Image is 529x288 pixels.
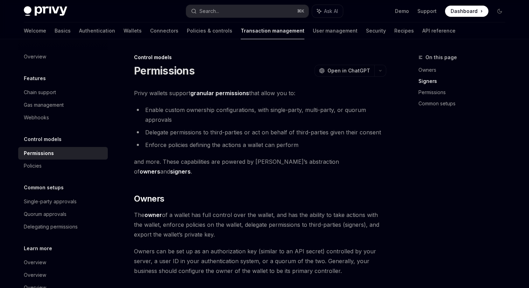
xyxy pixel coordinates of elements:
[422,22,456,39] a: API reference
[418,87,511,98] a: Permissions
[134,105,386,125] li: Enable custom ownership configurations, with single-party, multi-party, or quorum approvals
[186,5,309,17] button: Search...⌘K
[140,168,160,175] strong: owners
[494,6,505,17] button: Toggle dark mode
[18,269,108,281] a: Overview
[24,135,62,143] h5: Control models
[425,53,457,62] span: On this page
[24,52,46,61] div: Overview
[418,76,511,87] a: Signers
[417,8,437,15] a: Support
[134,64,195,77] h1: Permissions
[297,8,304,14] span: ⌘ K
[312,5,343,17] button: Ask AI
[18,160,108,172] a: Policies
[24,244,52,253] h5: Learn more
[134,140,386,150] li: Enforce policies defining the actions a wallet can perform
[395,8,409,15] a: Demo
[327,67,370,74] span: Open in ChatGPT
[124,22,142,39] a: Wallets
[134,88,386,98] span: Privy wallets support that allow you to:
[24,6,67,16] img: dark logo
[24,197,77,206] div: Single-party approvals
[18,99,108,111] a: Gas management
[418,98,511,109] a: Common setups
[24,149,54,157] div: Permissions
[144,211,162,219] a: owner
[24,101,64,109] div: Gas management
[18,208,108,220] a: Quorum approvals
[24,113,49,122] div: Webhooks
[24,258,46,267] div: Overview
[18,256,108,269] a: Overview
[24,88,56,97] div: Chain support
[134,193,164,204] span: Owners
[170,168,191,175] strong: signers
[24,22,46,39] a: Welcome
[190,90,249,97] strong: granular permissions
[18,147,108,160] a: Permissions
[18,195,108,208] a: Single-party approvals
[24,74,46,83] h5: Features
[445,6,488,17] a: Dashboard
[79,22,115,39] a: Authentication
[18,111,108,124] a: Webhooks
[134,127,386,137] li: Delegate permissions to third-parties or act on behalf of third-parties given their consent
[134,157,386,176] span: and more. These capabilities are powered by [PERSON_NAME]’s abstraction of and .
[134,246,386,276] span: Owners can be set up as an authorization key (similar to an API secret) controlled by your server...
[18,220,108,233] a: Delegating permissions
[18,50,108,63] a: Overview
[313,22,358,39] a: User management
[55,22,71,39] a: Basics
[144,211,162,218] strong: owner
[134,210,386,239] span: The of a wallet has full control over the wallet, and has the ability to take actions with the wa...
[24,271,46,279] div: Overview
[18,86,108,99] a: Chain support
[418,64,511,76] a: Owners
[134,54,386,61] div: Control models
[24,210,66,218] div: Quorum approvals
[24,183,64,192] h5: Common setups
[199,7,219,15] div: Search...
[150,22,178,39] a: Connectors
[241,22,304,39] a: Transaction management
[451,8,478,15] span: Dashboard
[315,65,374,77] button: Open in ChatGPT
[394,22,414,39] a: Recipes
[324,8,338,15] span: Ask AI
[24,162,42,170] div: Policies
[24,223,78,231] div: Delegating permissions
[366,22,386,39] a: Security
[187,22,232,39] a: Policies & controls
